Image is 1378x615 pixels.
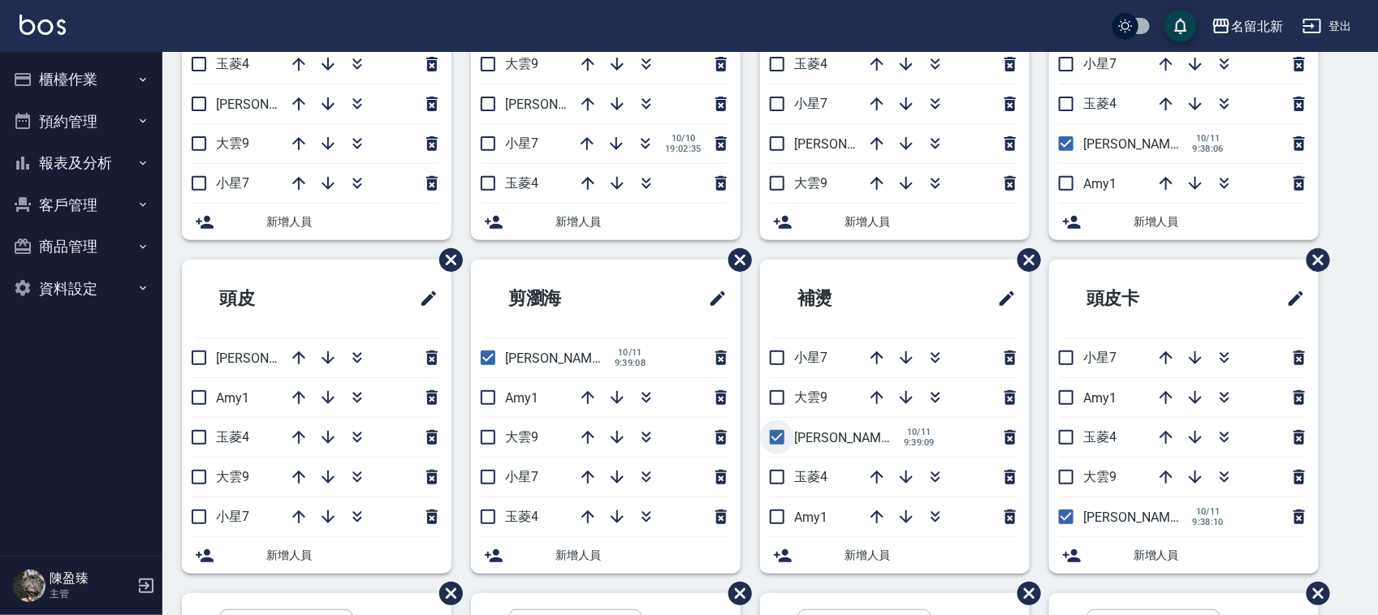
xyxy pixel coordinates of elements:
h2: 頭皮卡 [1062,269,1220,328]
span: 10/10 [665,133,702,144]
button: 客戶管理 [6,184,156,226]
span: 9:39:08 [612,358,648,368]
span: Amy1 [794,510,827,525]
span: 9:38:06 [1190,144,1226,154]
span: 新增人員 [1134,213,1306,230]
div: 新增人員 [471,537,741,574]
span: 大雲9 [216,469,249,484]
span: 玉菱4 [216,429,249,445]
span: 玉菱4 [505,175,538,191]
button: 資料設定 [6,268,156,310]
span: 刪除班表 [716,236,754,284]
span: [PERSON_NAME]2 [216,97,321,112]
span: [PERSON_NAME]2 [505,351,610,366]
span: 10/11 [901,427,937,437]
div: 名留北新 [1231,16,1283,37]
span: 大雲9 [505,56,538,71]
span: 10/11 [612,347,648,358]
span: 小星7 [505,135,538,151]
button: 商品管理 [6,226,156,268]
span: 玉菱4 [794,56,827,71]
span: 修改班表的標題 [409,279,438,318]
span: 19:02:35 [665,144,702,154]
span: 大雲9 [505,429,538,445]
button: 報表及分析 [6,142,156,184]
img: Logo [19,15,66,35]
span: 刪除班表 [1005,236,1043,284]
span: 大雲9 [794,389,827,405]
span: 修改班表的標題 [987,279,1017,318]
div: 新增人員 [760,204,1030,240]
span: 新增人員 [555,547,728,564]
div: 新增人員 [1049,204,1319,240]
span: 小星7 [794,350,827,365]
span: 玉菱4 [505,509,538,524]
button: 預約管理 [6,101,156,143]
span: Amy1 [1083,390,1117,406]
span: [PERSON_NAME]2 [1083,136,1188,152]
div: 新增人員 [471,204,741,240]
div: 新增人員 [1049,537,1319,574]
span: 新增人員 [266,547,438,564]
h2: 補燙 [773,269,922,328]
h2: 頭皮 [195,269,344,328]
div: 新增人員 [182,537,451,574]
span: 新增人員 [555,213,728,230]
span: [PERSON_NAME]2 [216,351,321,366]
span: 10/11 [1190,133,1226,144]
span: 新增人員 [845,547,1017,564]
span: 修改班表的標題 [1276,279,1306,318]
img: Person [13,570,45,602]
span: [PERSON_NAME]2 [505,97,610,112]
span: 9:39:09 [901,437,937,448]
h5: 陳盈臻 [50,570,132,587]
div: 新增人員 [182,204,451,240]
span: 大雲9 [216,135,249,151]
div: 新增人員 [760,537,1030,574]
span: 玉菱4 [1083,429,1117,445]
button: 櫃檯作業 [6,58,156,101]
span: 小星7 [505,469,538,484]
span: 刪除班表 [1294,236,1333,284]
span: 小星7 [794,96,827,111]
span: 修改班表的標題 [698,279,728,318]
span: [PERSON_NAME]2 [794,430,899,445]
span: Amy1 [216,390,249,406]
span: [PERSON_NAME]2 [794,136,899,152]
span: 玉菱4 [1083,96,1117,111]
p: 主管 [50,587,132,601]
span: 9:38:10 [1190,517,1226,527]
span: 新增人員 [845,213,1017,230]
span: 大雲9 [1083,469,1117,484]
button: save [1164,10,1197,42]
span: 小星7 [1083,56,1117,71]
span: Amy1 [1083,176,1117,191]
span: 10/11 [1190,506,1226,517]
span: 玉菱4 [794,469,827,484]
span: 小星7 [216,175,249,191]
span: 小星7 [1083,350,1117,365]
button: 名留北新 [1205,10,1289,43]
span: 新增人員 [266,213,438,230]
span: [PERSON_NAME]2 [1083,510,1188,525]
span: 大雲9 [794,175,827,191]
span: Amy1 [505,390,538,406]
span: 刪除班表 [427,236,465,284]
span: 玉菱4 [216,56,249,71]
h2: 剪瀏海 [484,269,642,328]
span: 小星7 [216,509,249,524]
button: 登出 [1296,11,1359,41]
span: 新增人員 [1134,547,1306,564]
